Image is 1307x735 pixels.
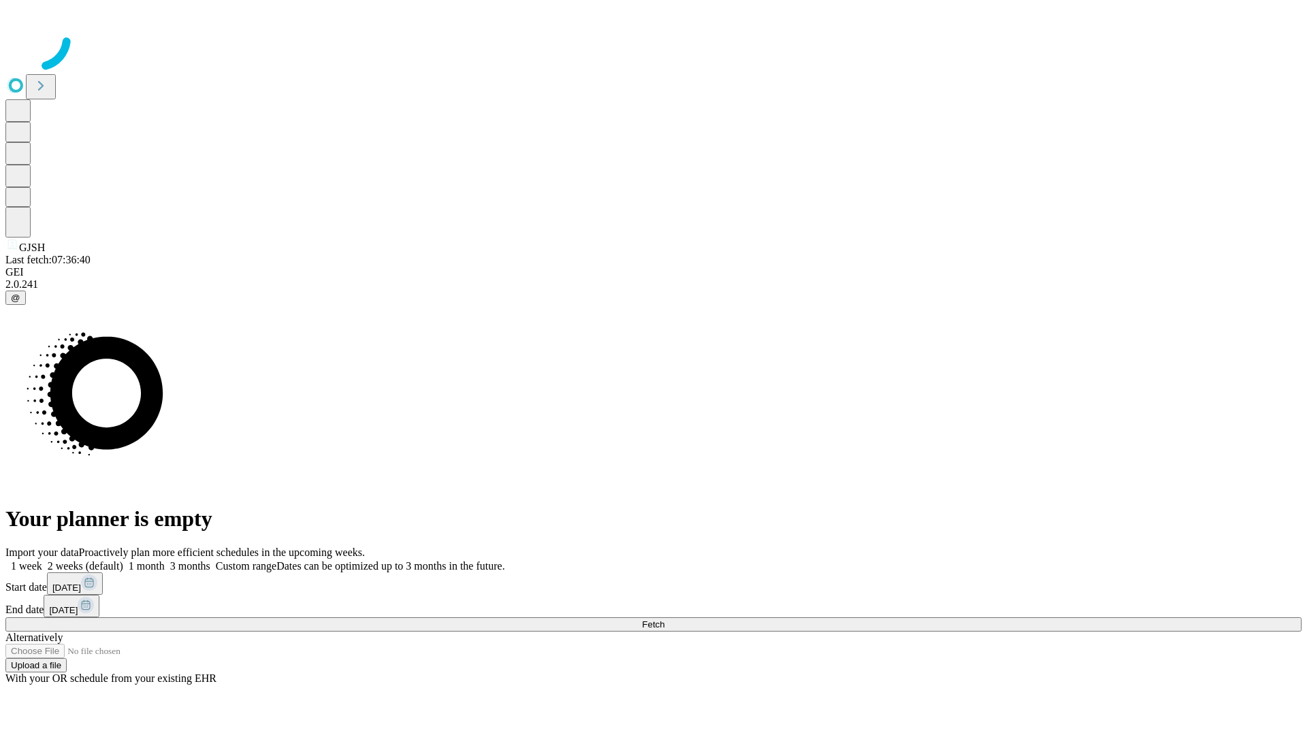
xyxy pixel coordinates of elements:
[5,506,1302,532] h1: Your planner is empty
[276,560,504,572] span: Dates can be optimized up to 3 months in the future.
[5,595,1302,617] div: End date
[5,546,79,558] span: Import your data
[216,560,276,572] span: Custom range
[44,595,99,617] button: [DATE]
[5,672,216,684] span: With your OR schedule from your existing EHR
[5,658,67,672] button: Upload a file
[5,266,1302,278] div: GEI
[49,605,78,615] span: [DATE]
[48,560,123,572] span: 2 weeks (default)
[79,546,365,558] span: Proactively plan more efficient schedules in the upcoming weeks.
[5,254,91,265] span: Last fetch: 07:36:40
[19,242,45,253] span: GJSH
[129,560,165,572] span: 1 month
[642,619,664,630] span: Fetch
[170,560,210,572] span: 3 months
[5,617,1302,632] button: Fetch
[5,572,1302,595] div: Start date
[52,583,81,593] span: [DATE]
[11,560,42,572] span: 1 week
[47,572,103,595] button: [DATE]
[5,632,63,643] span: Alternatively
[5,291,26,305] button: @
[11,293,20,303] span: @
[5,278,1302,291] div: 2.0.241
